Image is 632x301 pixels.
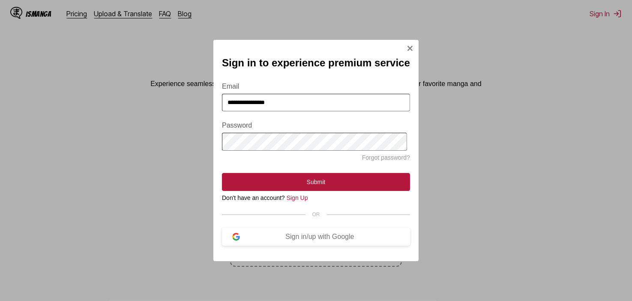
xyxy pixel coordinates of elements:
[240,233,400,241] div: Sign in/up with Google
[287,194,308,201] a: Sign Up
[222,228,410,246] button: Sign in/up with Google
[362,154,410,161] a: Forgot password?
[407,45,413,52] img: Close
[222,57,410,69] h2: Sign in to experience premium service
[213,40,419,261] div: Sign In Modal
[222,173,410,191] button: Submit
[232,233,240,241] img: google-logo
[222,212,410,218] div: OR
[222,83,410,90] label: Email
[222,122,410,129] label: Password
[222,194,410,201] div: Don't have an account?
